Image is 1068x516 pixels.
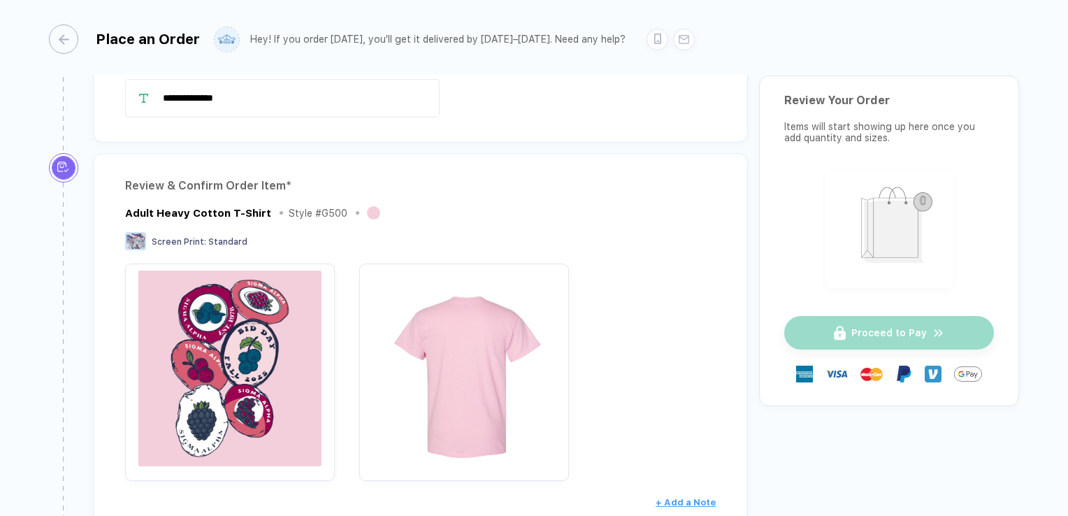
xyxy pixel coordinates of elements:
[132,271,328,466] img: b71e95b9-5ca0-47d9-8e6c-e92c73e623f3_design_front_1755500088392.jpg
[125,175,716,197] div: Review & Confirm Order Item
[125,232,146,250] img: Screen Print
[656,492,716,514] button: + Add a Note
[289,208,347,219] div: Style # G500
[954,360,982,388] img: GPay
[825,363,848,385] img: visa
[832,178,947,279] img: shopping_bag.png
[860,363,883,385] img: master-card
[96,31,200,48] div: Place an Order
[215,27,239,52] img: user profile
[784,94,994,107] div: Review Your Order
[925,366,941,382] img: Venmo
[784,121,994,143] div: Items will start showing up here once you add quantity and sizes.
[366,271,562,466] img: b71e95b9-5ca0-47d9-8e6c-e92c73e623f3_nt_back_1755500088389.jpg
[125,207,271,220] div: Adult Heavy Cotton T-Shirt
[656,497,716,508] span: + Add a Note
[250,34,626,45] div: Hey! If you order [DATE], you'll get it delivered by [DATE]–[DATE]. Need any help?
[208,237,247,247] span: Standard
[152,237,206,247] span: Screen Print :
[796,366,813,382] img: express
[895,366,912,382] img: Paypal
